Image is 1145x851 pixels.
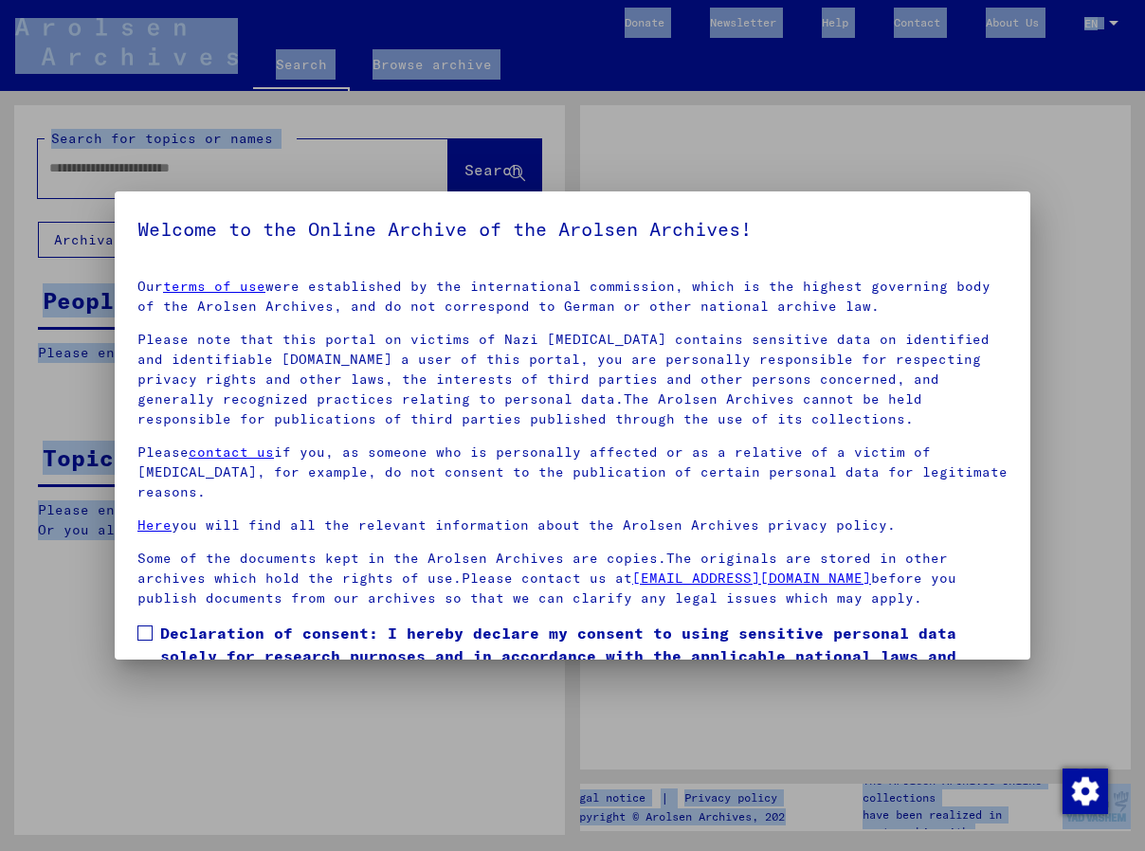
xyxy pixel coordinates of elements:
span: Declaration of consent: I hereby declare my consent to using sensitive personal data solely for r... [160,622,1008,713]
a: contact us [189,444,274,461]
a: Here [137,516,172,534]
img: Change consent [1063,769,1108,814]
a: terms of use [163,278,265,295]
a: [EMAIL_ADDRESS][DOMAIN_NAME] [632,570,871,587]
p: you will find all the relevant information about the Arolsen Archives privacy policy. [137,516,1008,535]
div: Change consent [1062,768,1107,813]
p: Please if you, as someone who is personally affected or as a relative of a victim of [MEDICAL_DAT... [137,443,1008,502]
p: Please note that this portal on victims of Nazi [MEDICAL_DATA] contains sensitive data on identif... [137,330,1008,429]
p: Some of the documents kept in the Arolsen Archives are copies.The originals are stored in other a... [137,549,1008,608]
h5: Welcome to the Online Archive of the Arolsen Archives! [137,214,1008,244]
p: Our were established by the international commission, which is the highest governing body of the ... [137,277,1008,317]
